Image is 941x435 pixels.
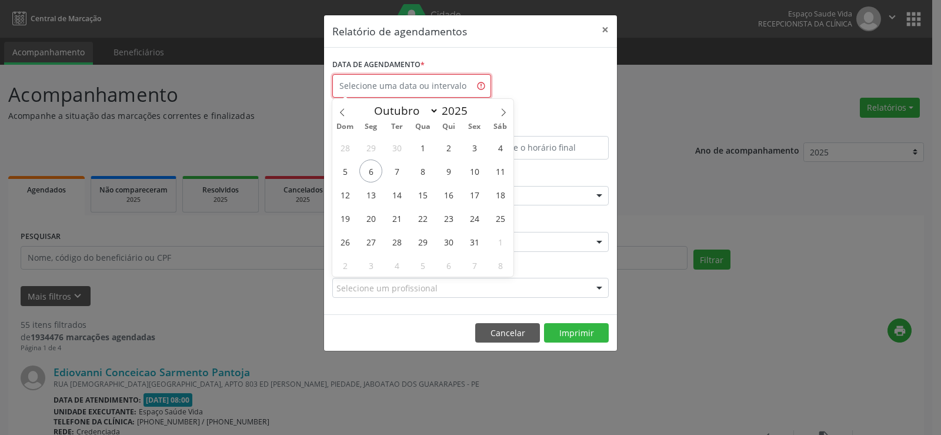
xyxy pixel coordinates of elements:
span: Outubro 6, 2025 [359,160,382,182]
span: Outubro 31, 2025 [463,230,486,253]
span: Outubro 4, 2025 [489,136,512,159]
span: Outubro 26, 2025 [333,230,356,253]
input: Year [439,103,478,118]
span: Outubro 27, 2025 [359,230,382,253]
span: Novembro 6, 2025 [437,254,460,277]
span: Qua [410,123,436,131]
span: Novembro 8, 2025 [489,254,512,277]
span: Outubro 9, 2025 [437,160,460,182]
span: Outubro 3, 2025 [463,136,486,159]
span: Setembro 29, 2025 [359,136,382,159]
span: Outubro 16, 2025 [437,183,460,206]
select: Month [368,102,439,119]
span: Selecione um profissional [336,282,438,294]
span: Outubro 22, 2025 [411,207,434,230]
input: Selecione uma data ou intervalo [332,74,491,98]
span: Dom [332,123,358,131]
input: Selecione o horário final [473,136,609,160]
span: Outubro 15, 2025 [411,183,434,206]
span: Novembro 4, 2025 [385,254,408,277]
span: Outubro 20, 2025 [359,207,382,230]
span: Outubro 24, 2025 [463,207,486,230]
span: Outubro 5, 2025 [333,160,356,182]
button: Close [593,15,617,44]
span: Novembro 5, 2025 [411,254,434,277]
span: Seg [358,123,384,131]
button: Cancelar [475,323,540,343]
span: Ter [384,123,410,131]
span: Outubro 29, 2025 [411,230,434,253]
span: Outubro 21, 2025 [385,207,408,230]
span: Outubro 8, 2025 [411,160,434,182]
span: Outubro 1, 2025 [411,136,434,159]
label: ATÉ [473,118,609,136]
span: Outubro 10, 2025 [463,160,486,182]
span: Outubro 2, 2025 [437,136,460,159]
span: Outubro 19, 2025 [333,207,356,230]
span: Novembro 1, 2025 [489,230,512,253]
span: Qui [436,123,462,131]
span: Novembro 7, 2025 [463,254,486,277]
span: Outubro 12, 2025 [333,183,356,206]
span: Outubro 25, 2025 [489,207,512,230]
span: Outubro 14, 2025 [385,183,408,206]
label: DATA DE AGENDAMENTO [332,56,425,74]
span: Outubro 18, 2025 [489,183,512,206]
span: Outubro 7, 2025 [385,160,408,182]
span: Outubro 11, 2025 [489,160,512,182]
span: Outubro 17, 2025 [463,183,486,206]
button: Imprimir [544,323,609,343]
span: Sex [462,123,488,131]
span: Novembro 2, 2025 [333,254,356,277]
h5: Relatório de agendamentos [332,24,467,39]
span: Setembro 30, 2025 [385,136,408,159]
span: Outubro 30, 2025 [437,230,460,253]
span: Outubro 28, 2025 [385,230,408,253]
span: Setembro 28, 2025 [333,136,356,159]
span: Novembro 3, 2025 [359,254,382,277]
span: Outubro 13, 2025 [359,183,382,206]
span: Outubro 23, 2025 [437,207,460,230]
span: Sáb [488,123,513,131]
